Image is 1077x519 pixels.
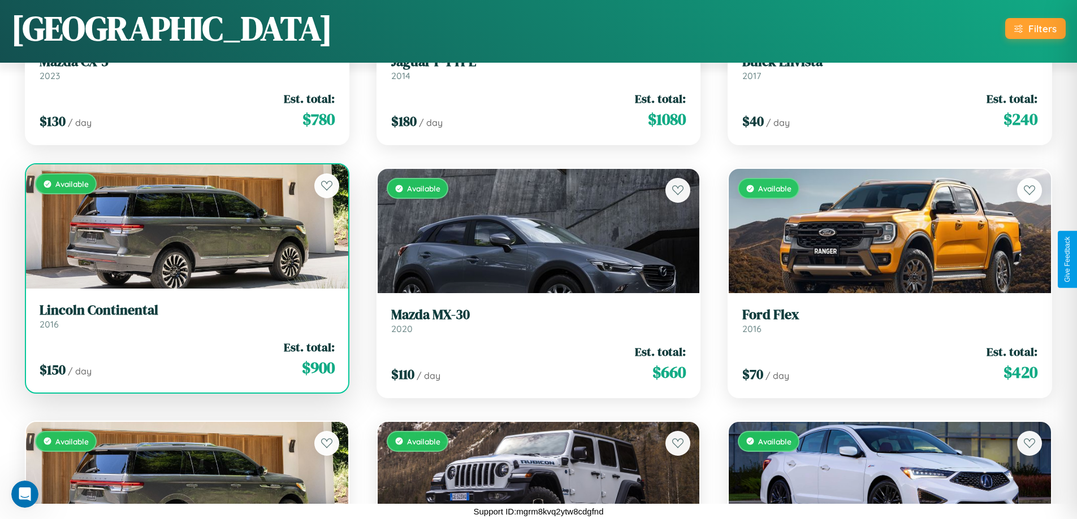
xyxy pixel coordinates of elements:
span: Est. total: [987,343,1037,360]
a: Mazda CX-52023 [40,54,335,81]
span: Available [55,179,89,189]
span: / day [419,117,443,128]
span: Est. total: [284,90,335,107]
span: / day [417,370,440,381]
h3: Lincoln Continental [40,302,335,319]
a: Mazda MX-302020 [391,307,686,334]
span: $ 40 [742,112,764,130]
span: $ 110 [391,365,414,383]
span: Available [407,437,440,446]
span: Available [758,437,791,446]
span: $ 130 [40,112,66,130]
span: $ 1080 [648,108,686,130]
span: Available [55,437,89,446]
a: Jaguar F-TYPE2014 [391,54,686,81]
p: Support ID: mgrm8kvq2ytw8cdgfnd [473,504,603,519]
span: / day [68,365,92,377]
a: Buick Envista2017 [742,54,1037,81]
h3: Ford Flex [742,307,1037,323]
span: $ 660 [652,361,686,383]
div: Filters [1028,23,1057,34]
span: Est. total: [284,339,335,355]
h3: Mazda MX-30 [391,307,686,323]
span: 2017 [742,70,761,81]
span: $ 150 [40,360,66,379]
span: $ 780 [302,108,335,130]
span: 2020 [391,323,413,334]
span: $ 240 [1004,108,1037,130]
span: / day [766,117,790,128]
a: Lincoln Continental2016 [40,302,335,330]
span: $ 420 [1004,361,1037,383]
span: / day [68,117,92,128]
div: Give Feedback [1063,237,1071,282]
span: $ 180 [391,112,417,130]
span: $ 900 [302,356,335,379]
span: Est. total: [635,343,686,360]
span: 2016 [40,319,59,330]
button: Filters [1005,18,1066,39]
span: Available [758,184,791,193]
span: 2014 [391,70,410,81]
span: $ 70 [742,365,763,383]
span: 2023 [40,70,60,81]
span: Est. total: [987,90,1037,107]
h1: [GEOGRAPHIC_DATA] [11,5,332,51]
span: Est. total: [635,90,686,107]
span: / day [765,370,789,381]
iframe: Intercom live chat [11,481,38,508]
a: Ford Flex2016 [742,307,1037,334]
span: 2016 [742,323,762,334]
span: Available [407,184,440,193]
